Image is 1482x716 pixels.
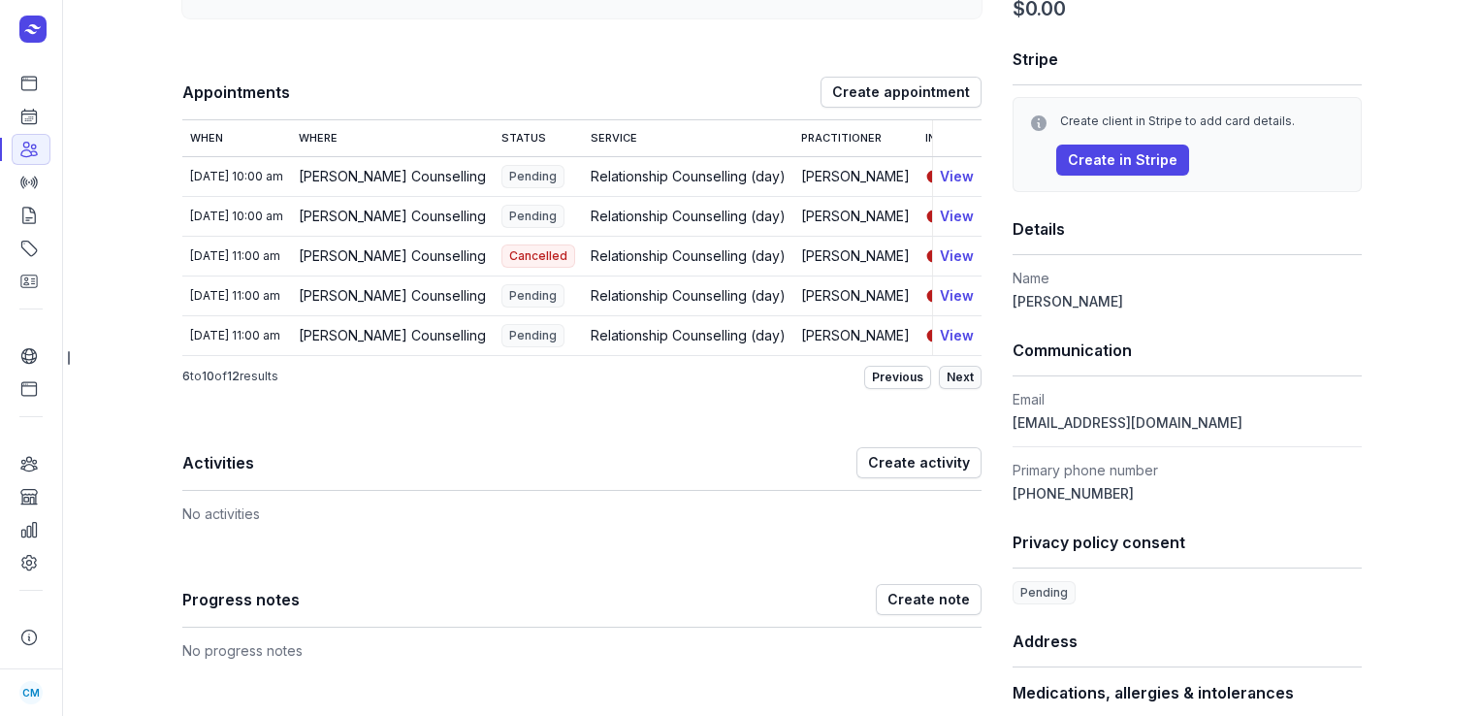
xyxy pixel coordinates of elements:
div: No activities [182,491,982,526]
div: [DATE] 11:00 am [190,328,283,343]
td: [PERSON_NAME] [793,236,918,276]
dt: Primary phone number [1013,459,1362,482]
h1: Progress notes [182,586,876,613]
div: [DATE] 10:00 am [190,209,283,224]
dt: Name [1013,267,1362,290]
td: [PERSON_NAME] Counselling [291,315,494,355]
td: [PERSON_NAME] [793,315,918,355]
div: Create client in Stripe to add card details. [1060,114,1345,129]
div: [DATE] 10:00 am [190,169,283,184]
span: 10 [202,369,214,383]
th: Service [583,120,793,156]
span: Pending [501,284,564,308]
td: [PERSON_NAME] Counselling [291,236,494,276]
h1: Activities [182,449,856,476]
h1: Medications, allergies & intolerances [1013,679,1362,706]
h1: Appointments [182,79,821,106]
th: Invoice [918,120,1014,156]
td: [PERSON_NAME] Counselling [291,156,494,196]
span: Create in Stripe [1068,148,1177,172]
button: Previous [864,366,931,389]
td: Relationship Counselling (day) [583,276,793,315]
button: View [940,165,974,188]
p: to of results [182,369,278,384]
span: Previous [872,370,923,385]
span: Pending [501,324,564,347]
span: Next [947,370,974,385]
span: Create appointment [832,81,970,104]
td: Relationship Counselling (day) [583,196,793,236]
span: [PERSON_NAME] [1013,293,1123,309]
span: [PHONE_NUMBER] [1013,485,1134,502]
td: [PERSON_NAME] Counselling [291,276,494,315]
th: Status [494,120,583,156]
span: [EMAIL_ADDRESS][DOMAIN_NAME] [1013,414,1242,431]
td: Relationship Counselling (day) [583,236,793,276]
div: [DATE] 11:00 am [190,288,283,304]
div: [DATE] 11:00 am [190,248,283,264]
td: [PERSON_NAME] [793,196,918,236]
td: [PERSON_NAME] [793,276,918,315]
span: Pending [501,205,564,228]
dt: Email [1013,388,1362,411]
button: Create in Stripe [1056,145,1189,176]
span: 6 [182,369,190,383]
th: Where [291,120,494,156]
td: Relationship Counselling (day) [583,315,793,355]
span: Create activity [868,451,970,474]
span: 12 [227,369,240,383]
button: View [940,284,974,308]
button: View [940,244,974,268]
span: Create note [887,588,970,611]
span: Cancelled [501,244,575,268]
span: Pending [501,165,564,188]
button: View [940,324,974,347]
h1: Address [1013,628,1362,655]
h1: Details [1013,215,1362,243]
button: View [940,205,974,228]
div: No progress notes [182,628,982,663]
td: Relationship Counselling (day) [583,156,793,196]
th: Practitioner [793,120,918,156]
span: CM [22,681,40,704]
h1: Privacy policy consent [1013,529,1362,556]
h1: Communication [1013,337,1362,364]
td: [PERSON_NAME] [793,156,918,196]
h1: Stripe [1013,46,1362,73]
td: [PERSON_NAME] Counselling [291,196,494,236]
th: When [182,120,291,156]
span: Pending [1013,581,1076,604]
button: Next [939,366,982,389]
